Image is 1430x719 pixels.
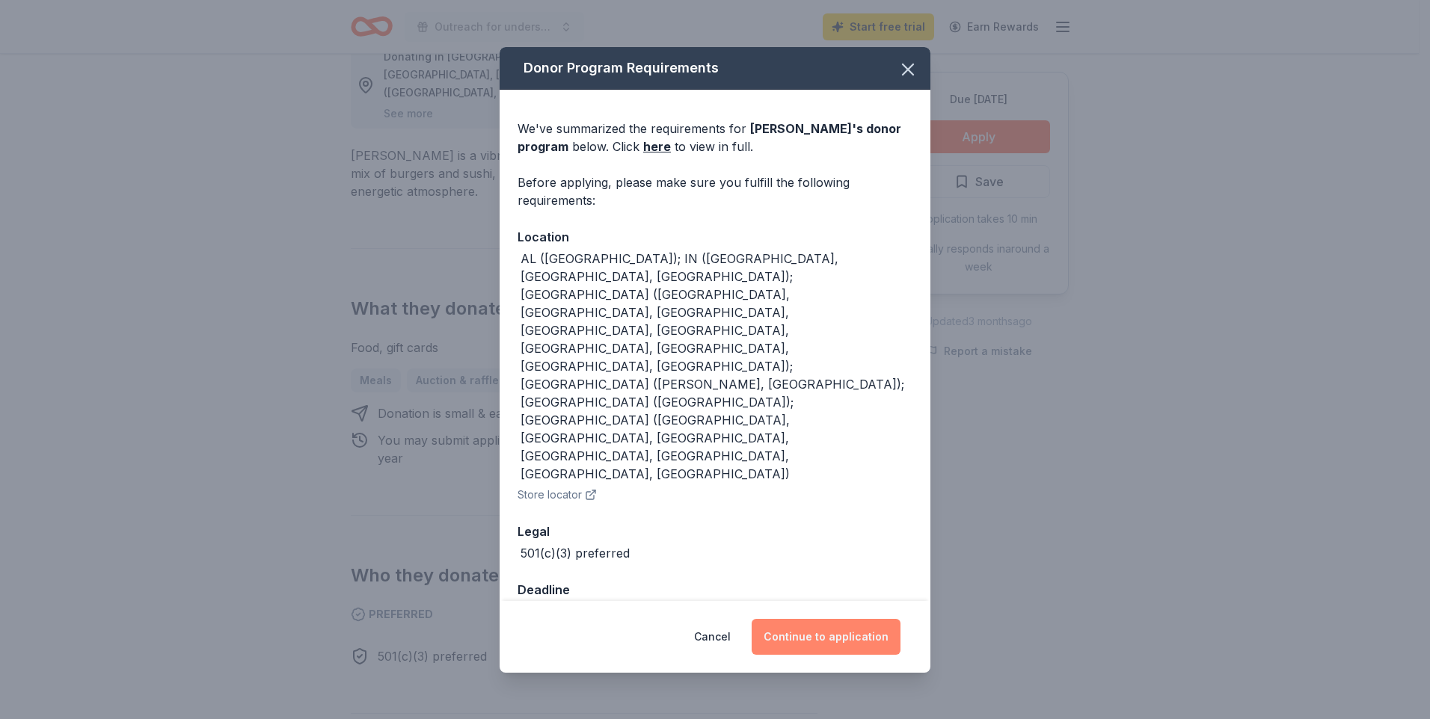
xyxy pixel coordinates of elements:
[521,544,630,562] div: 501(c)(3) preferred
[521,250,912,483] div: AL ([GEOGRAPHIC_DATA]); IN ([GEOGRAPHIC_DATA], [GEOGRAPHIC_DATA], [GEOGRAPHIC_DATA]); [GEOGRAPHIC...
[518,173,912,209] div: Before applying, please make sure you fulfill the following requirements:
[518,120,912,155] div: We've summarized the requirements for below. Click to view in full.
[752,619,900,655] button: Continue to application
[694,619,731,655] button: Cancel
[518,227,912,247] div: Location
[518,580,912,599] div: Deadline
[518,522,912,541] div: Legal
[500,47,930,90] div: Donor Program Requirements
[643,138,671,155] a: here
[518,486,597,504] button: Store locator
